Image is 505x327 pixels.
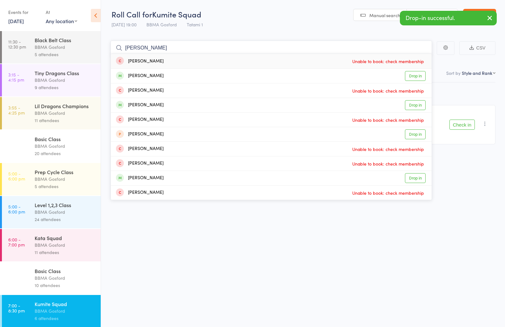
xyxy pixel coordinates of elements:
[8,270,25,280] time: 6:00 - 6:45 pm
[152,9,201,19] span: Kumite Squad
[35,51,95,58] div: 5 attendees
[8,105,25,115] time: 3:55 - 4:25 pm
[2,64,101,96] a: 3:15 -4:15 pmTiny Dragons ClassBBMA Gosford9 attendees
[8,72,24,82] time: 3:15 - 4:15 pm
[405,173,426,183] a: Drop in
[35,43,95,51] div: BBMA Gosford
[351,115,426,125] span: Unable to book: check membership
[449,120,475,130] button: Check in
[2,31,101,63] a: 11:30 -12:30 pmBlack Belt ClassBBMA Gosford5 attendees
[116,101,164,109] div: [PERSON_NAME]
[369,12,400,18] span: Manual search
[2,262,101,294] a: 6:00 -6:45 pmBasic ClassBBMA Gosford10 attendees
[35,135,95,142] div: Basic Class
[187,21,203,28] span: Tatami 1
[405,129,426,139] a: Drop in
[46,7,77,17] div: At
[462,70,492,76] div: Style and Rank
[116,87,164,94] div: [PERSON_NAME]
[35,315,95,322] div: 6 attendees
[116,116,164,123] div: [PERSON_NAME]
[35,249,95,256] div: 11 attendees
[35,69,95,76] div: Tiny Dragons Class
[116,189,164,196] div: [PERSON_NAME]
[2,97,101,129] a: 3:55 -4:25 pmLil Dragons ChampionsBBMA Gosford11 attendees
[111,41,432,55] input: Search by name
[35,109,95,117] div: BBMA Gosford
[111,21,137,28] span: [DATE] 19:00
[8,17,24,24] a: [DATE]
[351,144,426,154] span: Unable to book: check membership
[35,201,95,208] div: Level 1,2,3 Class
[8,7,39,17] div: Events for
[35,234,95,241] div: Kata Squad
[35,183,95,190] div: 5 attendees
[35,36,95,43] div: Black Belt Class
[35,175,95,183] div: BBMA Gosford
[400,11,497,25] div: Drop-in successful.
[46,17,77,24] div: Any location
[116,174,164,182] div: [PERSON_NAME]
[116,145,164,153] div: [PERSON_NAME]
[35,241,95,249] div: BBMA Gosford
[2,163,101,195] a: 5:00 -6:00 pmPrep Cycle ClassBBMA Gosford5 attendees
[351,188,426,198] span: Unable to book: check membership
[35,150,95,157] div: 20 attendees
[35,84,95,91] div: 9 attendees
[8,237,25,247] time: 6:00 - 7:00 pm
[405,100,426,110] a: Drop in
[459,41,495,55] button: CSV
[35,117,95,124] div: 11 attendees
[8,39,26,49] time: 11:30 - 12:30 pm
[111,9,152,19] span: Roll Call for
[35,274,95,282] div: BBMA Gosford
[35,168,95,175] div: Prep Cycle Class
[2,130,101,162] a: 4:00 -4:45 pmBasic ClassBBMA Gosford20 attendees
[446,70,461,76] label: Sort by
[351,56,426,66] span: Unable to book: check membership
[35,267,95,274] div: Basic Class
[116,58,164,65] div: [PERSON_NAME]
[2,196,101,228] a: 5:00 -6:00 pmLevel 1,2,3 ClassBBMA Gosford24 attendees
[35,76,95,84] div: BBMA Gosford
[351,159,426,168] span: Unable to book: check membership
[35,282,95,289] div: 10 attendees
[35,208,95,216] div: BBMA Gosford
[35,216,95,223] div: 24 attendees
[35,307,95,315] div: BBMA Gosford
[351,86,426,95] span: Unable to book: check membership
[35,142,95,150] div: BBMA Gosford
[116,160,164,167] div: [PERSON_NAME]
[463,9,496,22] a: Exit roll call
[116,72,164,80] div: [PERSON_NAME]
[405,71,426,81] a: Drop in
[35,300,95,307] div: Kumite Squad
[8,204,25,214] time: 5:00 - 6:00 pm
[116,131,164,138] div: [PERSON_NAME]
[8,138,25,148] time: 4:00 - 4:45 pm
[8,303,25,313] time: 7:00 - 8:30 pm
[35,102,95,109] div: Lil Dragons Champions
[146,21,177,28] span: BBMA Gosford
[8,171,25,181] time: 5:00 - 6:00 pm
[2,229,101,261] a: 6:00 -7:00 pmKata SquadBBMA Gosford11 attendees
